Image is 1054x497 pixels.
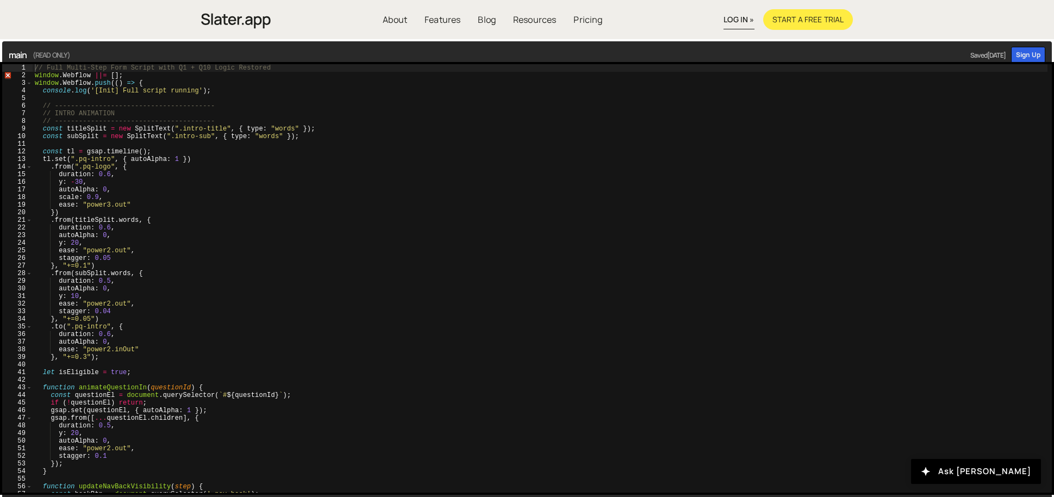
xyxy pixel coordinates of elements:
[2,148,33,156] div: 12
[2,87,33,95] div: 4
[2,110,33,117] div: 7
[2,468,33,475] div: 54
[2,315,33,323] div: 34
[2,163,33,171] div: 14
[2,224,33,232] div: 22
[2,254,33,262] div: 26
[2,201,33,209] div: 19
[469,9,504,30] a: Blog
[2,72,33,79] div: 2
[2,300,33,308] div: 32
[2,125,33,133] div: 9
[2,331,33,338] div: 36
[987,51,1006,60] div: [DATE]
[2,285,33,293] div: 30
[2,338,33,346] div: 37
[965,51,1006,60] div: Saved
[2,117,33,125] div: 8
[2,102,33,110] div: 6
[2,247,33,254] div: 25
[201,10,271,32] img: Slater is an modern coding environment with an inbuilt AI tool. Get custom code quickly with no c...
[2,308,33,315] div: 33
[2,430,33,437] div: 49
[724,10,754,29] a: log in »
[2,277,33,285] div: 29
[2,353,33,361] div: 39
[2,407,33,414] div: 46
[2,361,33,369] div: 40
[2,232,33,239] div: 23
[2,186,33,194] div: 17
[33,48,71,61] small: (READ ONLY)
[2,445,33,452] div: 51
[2,140,33,148] div: 11
[2,270,33,277] div: 28
[2,178,33,186] div: 16
[2,399,33,407] div: 45
[2,422,33,430] div: 48
[2,346,33,353] div: 38
[2,216,33,224] div: 21
[2,171,33,178] div: 15
[2,376,33,384] div: 42
[763,9,853,30] a: Start a free trial
[565,9,611,30] a: Pricing
[2,156,33,163] div: 13
[2,437,33,445] div: 50
[2,293,33,300] div: 31
[374,9,416,30] a: About
[2,323,33,331] div: 35
[911,459,1041,484] button: Ask [PERSON_NAME]
[2,194,33,201] div: 18
[2,452,33,460] div: 52
[416,9,469,30] a: Features
[1011,47,1045,63] a: Sign Up
[2,95,33,102] div: 5
[201,8,271,32] a: home
[504,9,565,30] a: Resources
[2,369,33,376] div: 41
[2,460,33,468] div: 53
[2,133,33,140] div: 10
[2,483,33,490] div: 56
[2,384,33,392] div: 43
[2,239,33,247] div: 24
[2,64,33,72] div: 1
[2,79,33,87] div: 3
[2,209,33,216] div: 20
[2,475,33,483] div: 55
[2,262,33,270] div: 27
[2,414,33,422] div: 47
[9,48,1006,61] h1: main
[2,392,33,399] div: 44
